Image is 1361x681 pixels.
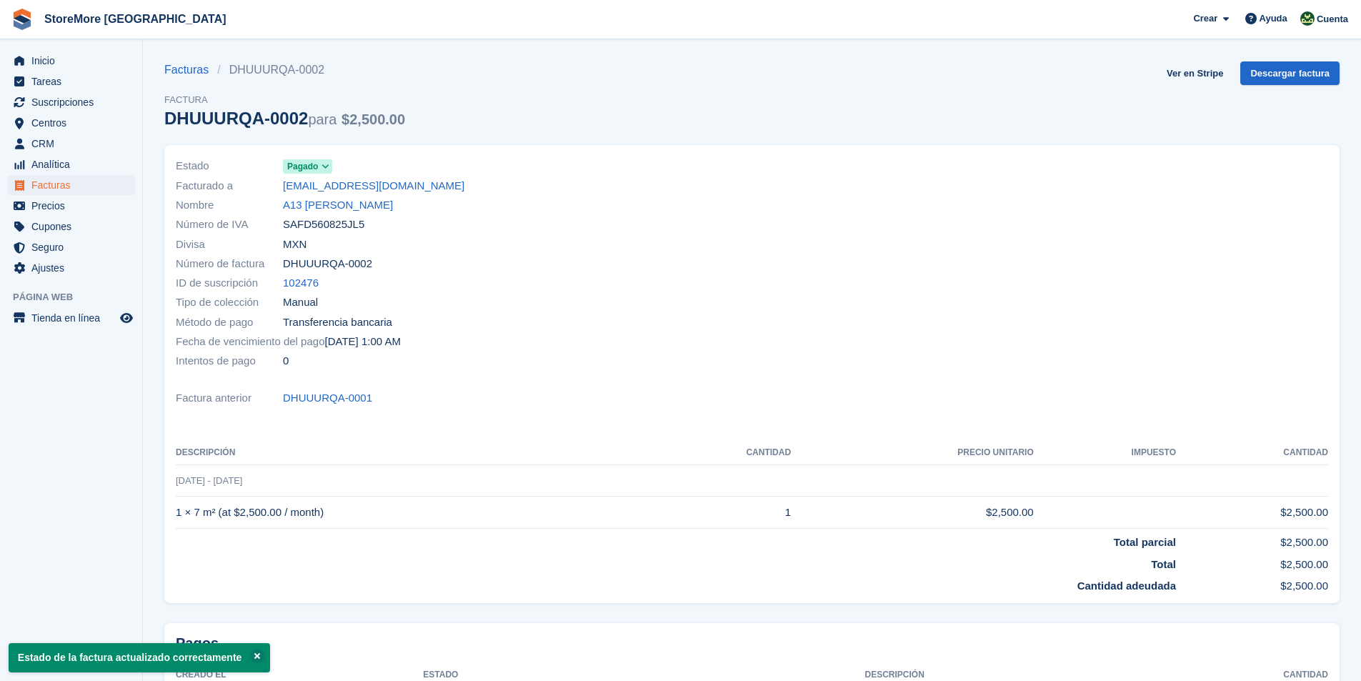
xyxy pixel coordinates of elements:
span: Suscripciones [31,92,117,112]
span: Seguro [31,237,117,257]
th: Impuesto [1034,442,1176,464]
span: Factura [164,93,405,107]
p: Estado de la factura actualizado correctamente [9,643,270,672]
td: 1 × 7 m² (at $2,500.00 / month) [176,497,648,529]
span: Ayuda [1260,11,1287,26]
a: Pagado [283,158,332,174]
span: Transferencia bancaria [283,314,392,331]
span: Estado [176,158,283,174]
a: Facturas [164,61,217,79]
span: Manual [283,294,318,311]
a: Ver en Stripe [1161,61,1229,85]
td: $2,500.00 [791,497,1034,529]
span: Número de factura [176,256,283,272]
span: ID de suscripción [176,275,283,292]
strong: Total [1151,558,1176,570]
a: menu [7,51,135,71]
td: $2,500.00 [1176,497,1328,529]
a: 102476 [283,275,319,292]
span: SAFD560825JL5 [283,217,364,233]
a: menu [7,154,135,174]
time: 2025-10-02 07:00:00 UTC [324,334,400,350]
td: 1 [648,497,791,529]
th: CANTIDAD [648,442,791,464]
a: A13 [PERSON_NAME] [283,197,393,214]
span: Fecha de vencimiento del pago [176,334,324,350]
a: menu [7,217,135,237]
th: Precio unitario [791,442,1034,464]
div: DHUUURQA-0002 [164,109,405,128]
span: Facturas [31,175,117,195]
a: menu [7,92,135,112]
a: menú [7,308,135,328]
span: Tipo de colección [176,294,283,311]
strong: Cantidad adeudada [1077,580,1176,592]
span: Centros [31,113,117,133]
span: DHUUURQA-0002 [283,256,372,272]
span: Divisa [176,237,283,253]
span: 0 [283,353,289,369]
span: [DATE] - [DATE] [176,475,242,486]
td: $2,500.00 [1176,572,1328,595]
span: Página web [13,290,142,304]
span: Nombre [176,197,283,214]
a: menu [7,134,135,154]
a: menu [7,196,135,216]
span: Crear [1193,11,1217,26]
a: menu [7,113,135,133]
span: MXN [283,237,306,253]
span: Tienda en línea [31,308,117,328]
span: Precios [31,196,117,216]
td: $2,500.00 [1176,551,1328,573]
a: menu [7,175,135,195]
span: Método de pago [176,314,283,331]
td: $2,500.00 [1176,529,1328,551]
span: para [308,111,336,127]
th: Descripción [176,442,648,464]
span: $2,500.00 [342,111,405,127]
nav: breadcrumbs [164,61,405,79]
h2: Pagos [176,635,1328,652]
span: Ajustes [31,258,117,278]
a: [EMAIL_ADDRESS][DOMAIN_NAME] [283,178,464,194]
span: Cuenta [1317,12,1348,26]
span: Tareas [31,71,117,91]
span: Analítica [31,154,117,174]
a: menu [7,258,135,278]
span: CRM [31,134,117,154]
span: Facturado a [176,178,283,194]
span: Factura anterior [176,390,283,407]
img: Claudia Cortes [1300,11,1315,26]
a: DHUUURQA-0001 [283,390,372,407]
span: Número de IVA [176,217,283,233]
span: Cupones [31,217,117,237]
a: Vista previa de la tienda [118,309,135,327]
span: Inicio [31,51,117,71]
a: Descargar factura [1240,61,1340,85]
span: Pagado [287,160,318,173]
a: StoreMore [GEOGRAPHIC_DATA] [39,7,232,31]
a: menu [7,71,135,91]
strong: Total parcial [1114,536,1176,548]
img: stora-icon-8386f47178a22dfd0bd8f6a31ec36ba5ce8667c1dd55bd0f319d3a0aa187defe.svg [11,9,33,30]
th: Cantidad [1176,442,1328,464]
span: Intentos de pago [176,353,283,369]
a: menu [7,237,135,257]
